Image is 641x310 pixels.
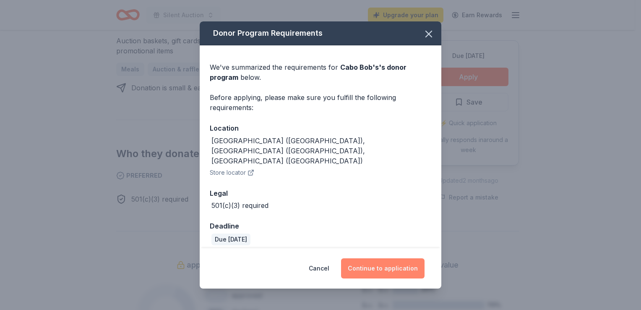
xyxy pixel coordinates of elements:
[210,188,431,199] div: Legal
[309,258,329,278] button: Cancel
[210,221,431,231] div: Deadline
[341,258,425,278] button: Continue to application
[211,136,431,166] div: [GEOGRAPHIC_DATA] ([GEOGRAPHIC_DATA]), [GEOGRAPHIC_DATA] ([GEOGRAPHIC_DATA]), [GEOGRAPHIC_DATA] (...
[210,123,431,134] div: Location
[211,234,250,245] div: Due [DATE]
[211,200,268,210] div: 501(c)(3) required
[210,92,431,113] div: Before applying, please make sure you fulfill the following requirements:
[210,168,254,178] button: Store locator
[200,21,441,45] div: Donor Program Requirements
[210,62,431,82] div: We've summarized the requirements for below.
